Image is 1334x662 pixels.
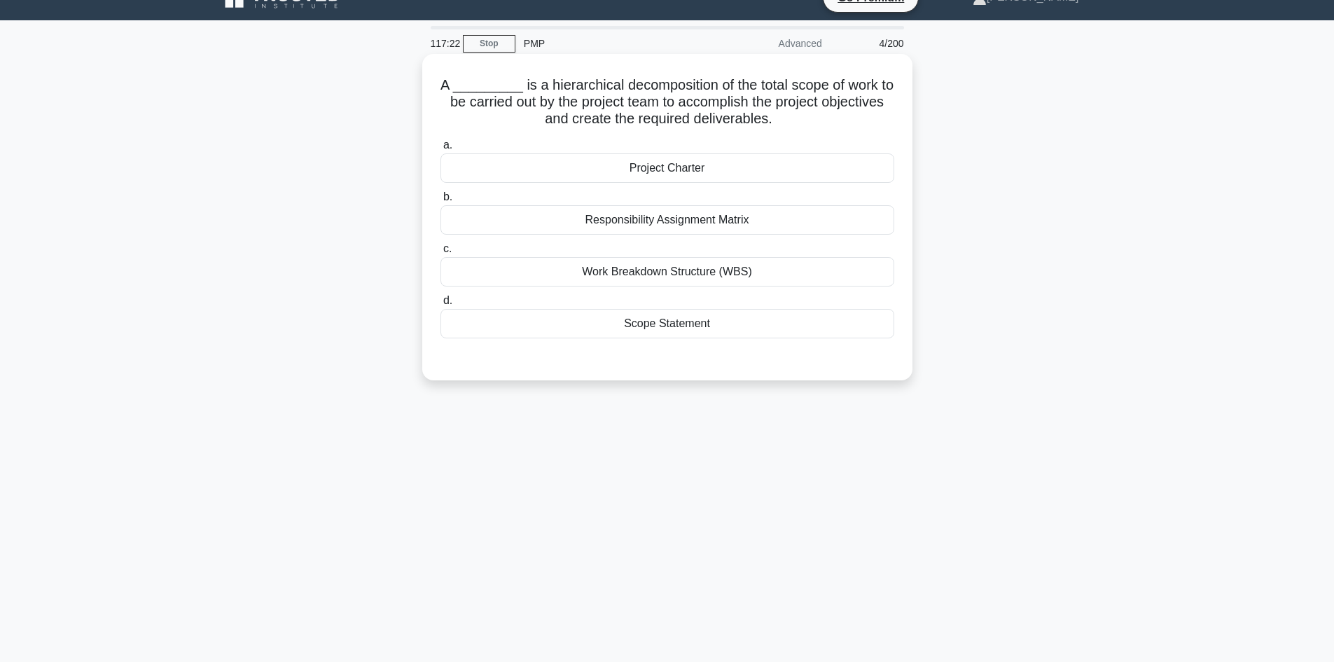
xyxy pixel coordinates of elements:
[708,29,831,57] div: Advanced
[422,29,463,57] div: 117:22
[440,257,894,287] div: Work Breakdown Structure (WBS)
[443,242,452,254] span: c.
[515,29,708,57] div: PMP
[463,35,515,53] a: Stop
[440,153,894,183] div: Project Charter
[443,191,452,202] span: b.
[443,294,452,306] span: d.
[440,205,894,235] div: Responsibility Assignment Matrix
[443,139,452,151] span: a.
[831,29,912,57] div: 4/200
[440,309,894,338] div: Scope Statement
[439,76,896,128] h5: A _________ is a hierarchical decomposition of the total scope of work to be carried out by the p...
